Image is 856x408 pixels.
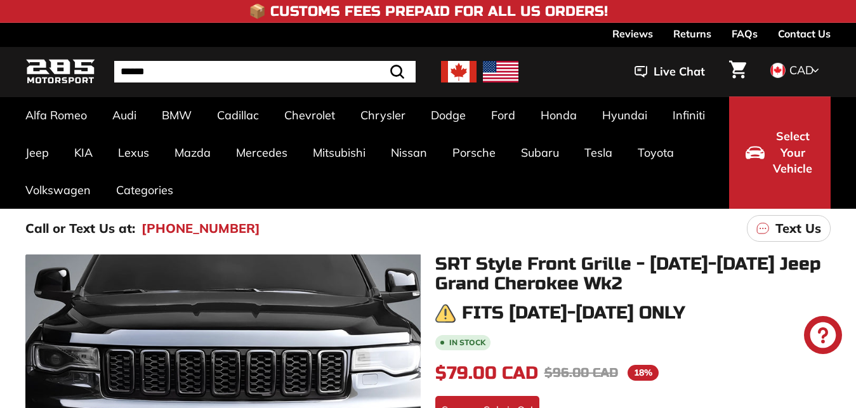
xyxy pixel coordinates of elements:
button: Select Your Vehicle [729,96,831,209]
a: Alfa Romeo [13,96,100,134]
span: 18% [628,365,659,381]
h3: Fits [DATE]-[DATE] only [462,303,685,323]
a: Toyota [625,134,687,171]
a: Subaru [508,134,572,171]
span: Select Your Vehicle [771,128,814,177]
p: Text Us [775,219,821,238]
span: $96.00 CAD [544,365,618,381]
a: Lexus [105,134,162,171]
a: Cadillac [204,96,272,134]
a: Chrysler [348,96,418,134]
a: Mercedes [223,134,300,171]
span: Live Chat [654,63,705,80]
a: Ford [478,96,528,134]
button: Live Chat [618,56,721,88]
a: BMW [149,96,204,134]
span: CAD [789,63,813,77]
a: Cart [721,50,754,93]
b: In stock [449,339,485,346]
inbox-online-store-chat: Shopify online store chat [800,316,846,357]
a: Categories [103,171,186,209]
h4: 📦 Customs Fees Prepaid for All US Orders! [249,4,608,19]
a: Text Us [747,215,831,242]
a: Returns [673,23,711,44]
img: warning.png [435,303,456,324]
span: $79.00 CAD [435,362,538,384]
input: Search [114,61,416,82]
a: FAQs [732,23,758,44]
a: Honda [528,96,589,134]
a: Volkswagen [13,171,103,209]
a: Tesla [572,134,625,171]
a: Nissan [378,134,440,171]
a: Audi [100,96,149,134]
a: Jeep [13,134,62,171]
a: Porsche [440,134,508,171]
a: Contact Us [778,23,831,44]
h1: SRT Style Front Grille - [DATE]-[DATE] Jeep Grand Cherokee Wk2 [435,254,831,294]
img: Logo_285_Motorsport_areodynamics_components [25,57,95,87]
a: [PHONE_NUMBER] [142,219,260,238]
a: Mitsubishi [300,134,378,171]
a: Chevrolet [272,96,348,134]
a: Dodge [418,96,478,134]
a: Reviews [612,23,653,44]
a: Mazda [162,134,223,171]
a: Infiniti [660,96,718,134]
p: Call or Text Us at: [25,219,135,238]
a: KIA [62,134,105,171]
a: Hyundai [589,96,660,134]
